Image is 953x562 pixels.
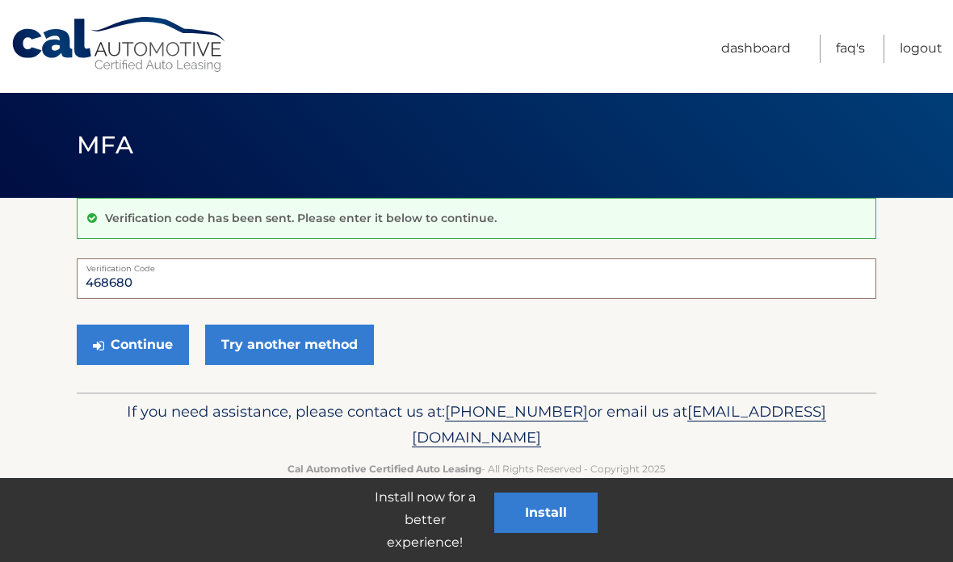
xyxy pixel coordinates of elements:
[721,35,791,63] a: Dashboard
[87,399,866,451] p: If you need assistance, please contact us at: or email us at
[900,35,943,63] a: Logout
[77,258,876,299] input: Verification Code
[77,130,133,160] span: MFA
[205,325,374,365] a: Try another method
[836,35,865,63] a: FAQ's
[77,258,876,271] label: Verification Code
[77,325,189,365] button: Continue
[494,493,598,533] button: Install
[87,460,866,477] p: - All Rights Reserved - Copyright 2025
[105,211,497,225] p: Verification code has been sent. Please enter it below to continue.
[288,463,481,475] strong: Cal Automotive Certified Auto Leasing
[355,486,494,554] p: Install now for a better experience!
[10,16,229,73] a: Cal Automotive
